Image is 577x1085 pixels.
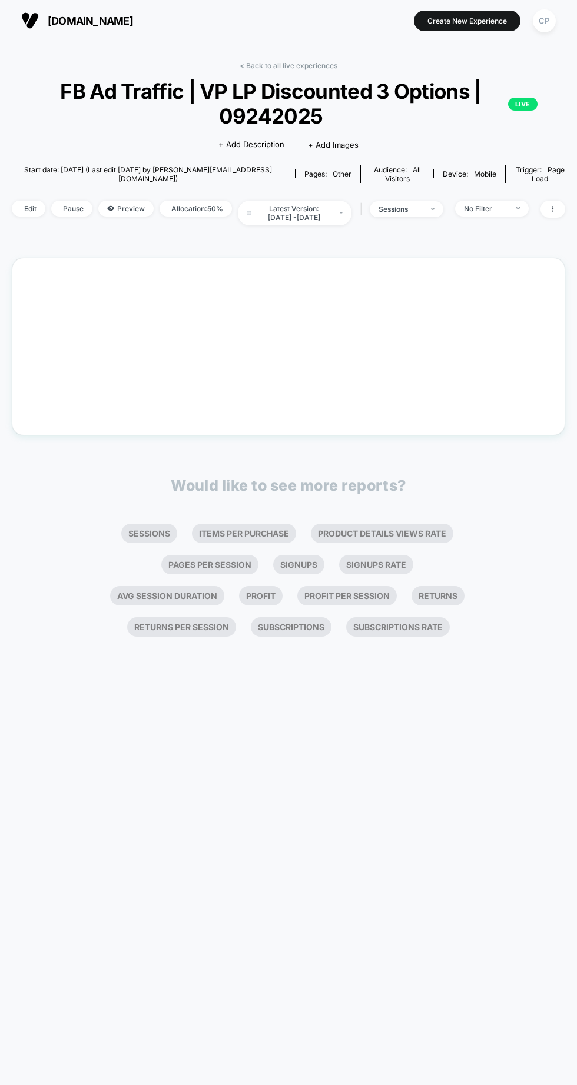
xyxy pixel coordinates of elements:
span: [DOMAIN_NAME] [48,15,133,27]
span: | [357,201,370,218]
li: Subscriptions Rate [346,617,450,637]
li: Profit Per Session [297,586,397,605]
li: Pages Per Session [161,555,258,574]
img: end [431,208,435,210]
li: Subscriptions [251,617,331,637]
img: calendar [247,211,251,215]
li: Sessions [121,524,177,543]
li: Avg Session Duration [110,586,224,605]
img: end [340,212,343,214]
img: Visually logo [21,12,39,29]
span: Pause [51,201,92,217]
button: Create New Experience [414,11,520,31]
span: + Add Images [308,140,359,149]
li: Signups [273,555,324,574]
span: Device: [433,169,505,178]
span: other [333,169,351,178]
span: FB Ad Traffic | VP LP Discounted 3 Options | 09242025 [39,79,538,128]
div: CP [533,9,556,32]
span: + Add Description [218,139,284,151]
li: Profit [239,586,283,605]
span: Preview [98,201,154,217]
span: Page Load [532,165,565,183]
div: sessions [379,205,422,214]
li: Returns Per Session [127,617,236,637]
div: Pages: [304,169,351,178]
div: Audience: [370,165,425,183]
span: Allocation: 50% [160,201,232,217]
span: mobile [474,169,496,178]
span: Edit [12,201,45,217]
img: end [516,207,520,209]
li: Items Per Purchase [192,524,296,543]
li: Product Details Views Rate [311,524,453,543]
button: CP [529,9,559,33]
div: No Filter [464,204,508,213]
span: Latest Version: [DATE] - [DATE] [238,201,351,225]
p: Would like to see more reports? [171,477,406,494]
a: < Back to all live experiences [240,61,337,70]
li: Signups Rate [339,555,413,574]
p: LIVE [508,98,538,111]
span: Start date: [DATE] (Last edit [DATE] by [PERSON_NAME][EMAIL_ADDRESS][DOMAIN_NAME]) [12,165,284,183]
li: Returns [412,586,465,605]
button: [DOMAIN_NAME] [18,11,137,30]
div: Trigger: [515,165,565,183]
span: All Visitors [385,165,421,183]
